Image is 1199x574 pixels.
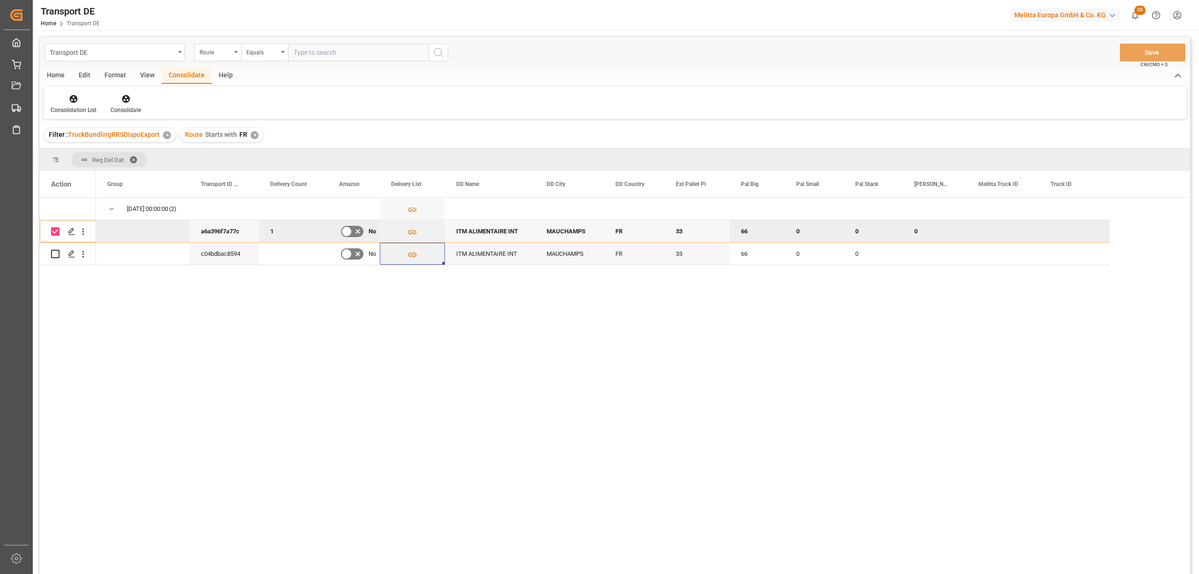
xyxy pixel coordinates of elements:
[855,181,878,187] span: Pal Stack
[212,68,240,84] div: Help
[391,181,422,187] span: Delivery List
[40,68,72,84] div: Home
[1120,44,1185,61] button: Save
[844,243,903,265] div: 0
[201,181,239,187] span: Transport ID Logward
[1125,5,1146,26] button: show 20 new notifications
[40,220,96,243] div: Press SPACE to deselect this row.
[97,68,133,84] div: Format
[1146,5,1167,26] button: Help Center
[730,243,785,265] div: 66
[162,68,212,84] div: Consolidate
[665,220,730,242] div: 33
[429,44,448,61] button: search button
[96,220,1110,243] div: Press SPACE to deselect this row.
[96,243,1110,265] div: Press SPACE to select this row.
[741,181,759,187] span: Pal Big
[96,198,1110,220] div: Press SPACE to select this row.
[1011,6,1125,24] button: Melitta Europa GmbH & Co. KG
[200,46,231,57] div: Route
[92,157,124,164] span: Req Del Dat
[259,220,328,242] div: 1
[251,131,259,139] div: ✕
[844,220,903,242] div: 0
[1011,8,1121,22] div: Melitta Europa GmbH & Co. KG
[535,243,604,265] div: MAUCHAMPS
[190,220,259,242] div: a6a396f7a77c
[730,220,785,242] div: 66
[72,68,97,84] div: Edit
[190,243,259,265] div: c04bdbac8594
[339,181,360,187] span: Amazon
[185,131,203,138] span: Route
[1134,6,1146,15] span: 20
[445,220,535,242] div: ITM ALIMENTAIRE INT
[456,181,479,187] span: DD Name
[535,220,604,242] div: MAUCHAMPS
[41,20,56,27] a: Home
[369,243,376,265] span: No
[903,220,967,242] div: 0
[44,44,185,61] button: open menu
[246,46,278,57] div: Equals
[111,106,141,114] div: Consolidate
[665,243,730,265] div: 33
[127,198,168,220] div: [DATE] 00:00:00
[445,243,535,265] div: ITM ALIMENTAIRE INT
[676,181,706,187] span: Est Pallet Pl
[241,44,288,61] button: open menu
[133,68,162,84] div: View
[288,44,429,61] input: Type to search
[169,198,177,220] span: (2)
[163,131,171,139] div: ✕
[796,181,819,187] span: Pal Small
[1140,61,1168,68] span: Ctrl/CMD + S
[51,180,71,188] div: Action
[547,181,565,187] span: DD City
[68,131,160,138] span: TruckBundlingRRSDispoExport
[41,4,100,18] div: Transport DE
[239,131,247,138] span: FR
[50,46,175,58] div: Transport DE
[369,221,376,242] span: No
[1051,181,1072,187] span: Truck ID
[785,243,844,265] div: 0
[40,243,96,265] div: Press SPACE to select this row.
[914,181,947,187] span: [PERSON_NAME]
[49,131,68,138] span: Filter :
[40,198,96,220] div: Press SPACE to select this row.
[604,220,665,242] div: FR
[270,181,307,187] span: Delivery Count
[51,106,96,114] div: Consolidation List
[978,181,1018,187] span: Melitta Truck ID
[604,243,665,265] div: FR
[194,44,241,61] button: open menu
[107,181,123,187] span: Group
[615,181,644,187] span: DD Country
[785,220,844,242] div: 0
[205,131,237,138] span: Starts with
